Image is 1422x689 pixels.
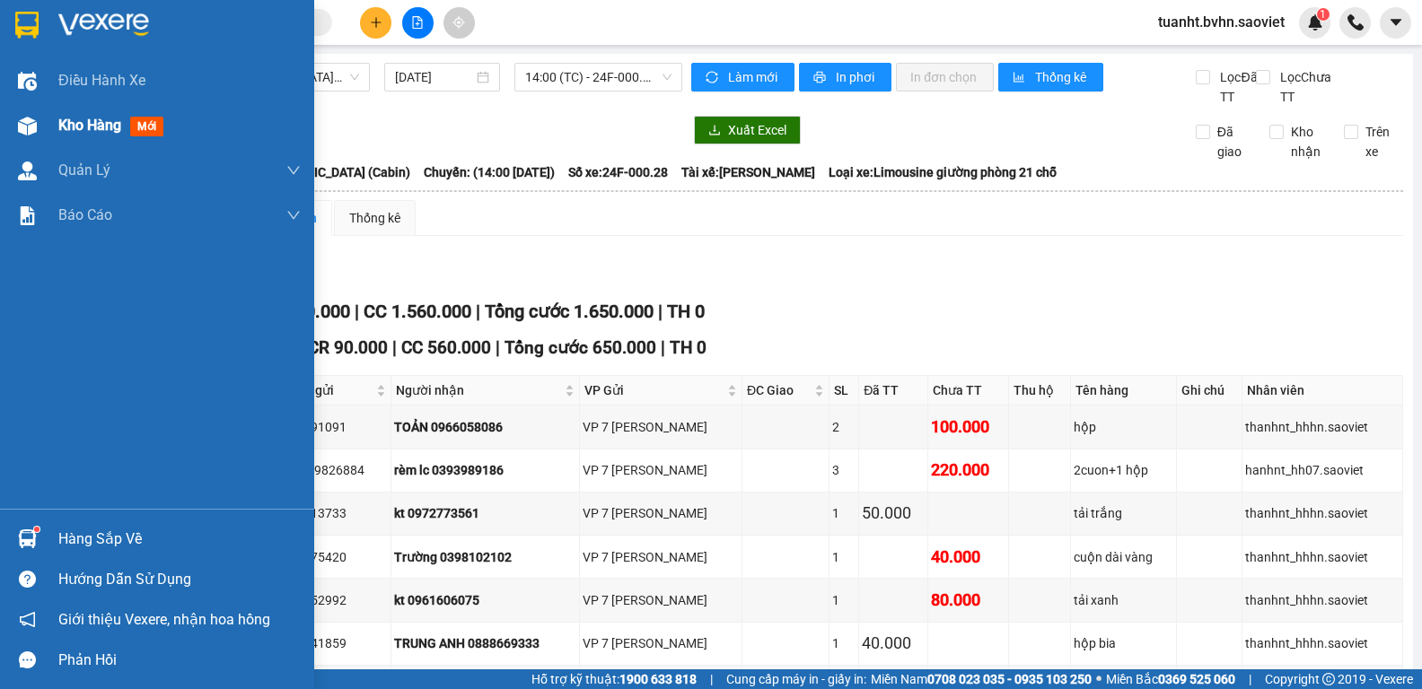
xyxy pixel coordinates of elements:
[18,529,37,548] img: warehouse-icon
[1106,669,1235,689] span: Miền Bắc
[1074,460,1173,480] div: 2cuon+1 hộp
[583,460,739,480] div: VP 7 [PERSON_NAME]
[580,579,742,622] td: VP 7 Phạm Văn Đồng
[401,337,491,358] span: CC 560.000
[392,337,397,358] span: |
[1245,503,1400,523] div: thanhnt_hhhn.saoviet
[1245,460,1400,480] div: hanhnt_hh07.saoviet
[1347,14,1364,31] img: phone-icon
[1322,673,1335,685] span: copyright
[694,116,801,144] button: downloadXuất Excel
[531,669,697,689] span: Hỗ trợ kỹ thuật:
[394,417,576,437] div: TOẢN 0966058086
[1013,71,1028,85] span: bar-chart
[580,406,742,449] td: VP 7 Phạm Văn Đồng
[58,566,301,593] div: Hướng dẫn sử dụng
[580,623,742,666] td: VP 7 Phạm Văn Đồng
[1273,67,1345,107] span: Lọc Chưa TT
[799,63,891,92] button: printerIn phơi
[1380,7,1411,39] button: caret-down
[1009,376,1071,406] th: Thu hộ
[580,449,742,493] td: VP 7 Phạm Văn Đồng
[1144,11,1299,33] span: tuanht.bvhn.saoviet
[370,16,382,29] span: plus
[871,669,1092,689] span: Miền Nam
[58,69,145,92] span: Điều hành xe
[394,590,576,610] div: kt 0961606075
[308,337,388,358] span: CR 90.000
[286,163,301,178] span: down
[443,7,475,39] button: aim
[355,301,359,322] span: |
[583,417,739,437] div: VP 7 [PERSON_NAME]
[1317,8,1330,21] sup: 1
[396,380,561,400] span: Người nhận
[424,162,555,182] span: Chuyến: (14:00 [DATE])
[1071,376,1177,406] th: Tên hàng
[58,159,110,181] span: Quản Lý
[58,526,301,553] div: Hàng sắp về
[1307,14,1323,31] img: icon-new-feature
[19,651,36,668] span: message
[927,672,1092,686] strong: 0708 023 035 - 0935 103 250
[747,380,811,400] span: ĐC Giao
[18,161,37,180] img: warehouse-icon
[670,337,707,358] span: TH 0
[1213,67,1260,107] span: Lọc Đã TT
[1210,122,1256,161] span: Đã giao
[658,301,663,322] span: |
[584,380,724,400] span: VP Gửi
[832,417,856,437] div: 2
[832,633,856,653] div: 1
[829,376,860,406] th: SL
[19,611,36,628] span: notification
[728,120,786,140] span: Xuất Excel
[580,493,742,536] td: VP 7 Phạm Văn Đồng
[452,16,465,29] span: aim
[58,647,301,674] div: Phản hồi
[525,64,671,91] span: 14:00 (TC) - 24F-000.28
[583,633,739,653] div: VP 7 [PERSON_NAME]
[1245,417,1400,437] div: thanhnt_hhhn.saoviet
[728,67,780,87] span: Làm mới
[661,337,665,358] span: |
[364,301,471,322] span: CC 1.560.000
[394,460,576,480] div: rèm lc 0393989186
[829,162,1057,182] span: Loại xe: Limousine giường phòng 21 chỗ
[1074,590,1173,610] div: tải xanh
[1242,376,1403,406] th: Nhân viên
[1388,14,1404,31] span: caret-down
[1249,669,1251,689] span: |
[1245,590,1400,610] div: thanhnt_hhhn.saoviet
[1245,633,1400,653] div: thanhnt_hhhn.saoviet
[1245,547,1400,567] div: thanhnt_hhhn.saoviet
[583,590,739,610] div: VP 7 [PERSON_NAME]
[1158,672,1235,686] strong: 0369 525 060
[931,545,1005,570] div: 40.000
[15,12,39,39] img: logo-vxr
[726,669,866,689] span: Cung cấp máy in - giấy in:
[275,417,388,437] div: 0989591091
[928,376,1008,406] th: Chưa TT
[568,162,668,182] span: Số xe: 24F-000.28
[18,117,37,135] img: warehouse-icon
[896,63,994,92] button: In đơn chọn
[476,301,480,322] span: |
[1074,503,1173,523] div: tải trắng
[395,67,473,87] input: 14/10/2025
[1074,547,1173,567] div: cuộn dài vàng
[349,208,400,228] div: Thống kê
[275,503,388,523] div: 0969213733
[18,72,37,91] img: warehouse-icon
[1320,8,1326,21] span: 1
[619,672,697,686] strong: 1900 633 818
[832,547,856,567] div: 1
[931,458,1005,483] div: 220.000
[394,633,576,653] div: TRUNG ANH 0888669333
[1284,122,1330,161] span: Kho nhận
[862,631,925,656] div: 40.000
[931,588,1005,613] div: 80.000
[18,206,37,225] img: solution-icon
[931,414,1005,440] div: 100.000
[58,117,121,134] span: Kho hàng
